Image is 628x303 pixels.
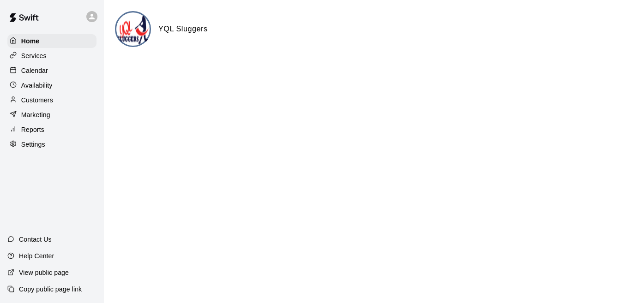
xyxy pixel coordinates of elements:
[21,140,45,149] p: Settings
[7,78,97,92] a: Availability
[19,235,52,244] p: Contact Us
[21,81,53,90] p: Availability
[7,108,97,122] a: Marketing
[19,285,82,294] p: Copy public page link
[21,95,53,105] p: Customers
[7,49,97,63] a: Services
[7,64,97,77] a: Calendar
[7,123,97,137] a: Reports
[7,93,97,107] a: Customers
[21,110,50,119] p: Marketing
[21,66,48,75] p: Calendar
[21,51,47,60] p: Services
[21,125,44,134] p: Reports
[21,36,40,46] p: Home
[158,23,208,35] h6: YQL Sluggers
[7,34,97,48] a: Home
[19,268,69,277] p: View public page
[116,12,151,47] img: YQL Sluggers logo
[7,137,97,151] a: Settings
[19,251,54,261] p: Help Center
